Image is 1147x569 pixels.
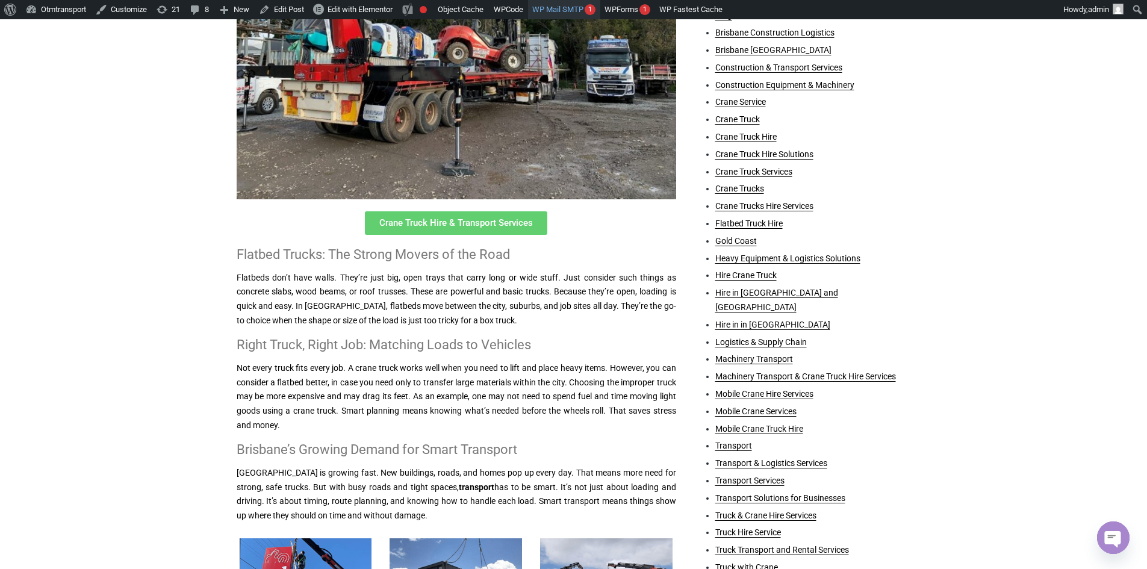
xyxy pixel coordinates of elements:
[715,372,896,381] a: Machinery Transport & Crane Truck Hire Services
[715,63,842,72] a: Construction & Transport Services
[715,201,813,211] a: Crane Trucks Hire Services
[715,511,816,520] a: Truck & Crane Hire Services
[715,337,807,347] a: Logistics & Supply Chain
[715,167,792,176] a: Crane Truck Services
[1088,5,1109,14] span: admin
[237,271,676,328] p: Flatbeds don’t have walls. They’re just big, open trays that carry long or wide stuff. Just consi...
[420,6,427,13] div: Focus keyphrase not set
[237,361,676,433] p: Not every truck fits every job. A crane truck works well when you need to lift and place heavy it...
[715,527,781,537] a: Truck Hire Service
[715,28,835,37] a: Brisbane Construction Logistics
[379,219,533,228] span: Crane Truck Hire & Transport Services
[715,132,777,141] a: Crane Truck Hire
[639,4,650,15] div: 1
[715,424,803,434] a: Mobile Crane Truck Hire
[715,219,783,228] a: Flatbed Truck Hire
[365,211,547,235] a: Crane Truck Hire & Transport Services
[715,253,860,263] a: Heavy Equipment & Logistics Solutions
[237,337,676,352] h2: Right Truck, Right Job: Matching Loads to Vehicles
[237,442,676,457] h2: Brisbane’s Growing Demand for Smart Transport
[715,184,764,193] a: Crane Trucks
[715,270,777,280] a: Hire Crane Truck
[715,320,830,329] a: Hire in in [GEOGRAPHIC_DATA]
[715,458,827,468] a: Transport & Logistics Services
[715,441,752,450] a: Transport
[715,97,766,107] a: Crane Service
[715,45,831,55] a: Brisbane [GEOGRAPHIC_DATA]
[715,476,785,485] a: Transport Services
[715,288,838,312] a: Hire in [GEOGRAPHIC_DATA] and [GEOGRAPHIC_DATA]
[715,80,854,90] a: Construction Equipment & Machinery
[715,406,797,416] a: Mobile Crane Services
[715,149,813,159] a: Crane Truck Hire Solutions
[715,493,845,503] a: Transport Solutions for Businesses
[715,545,849,555] a: Truck Transport and Rental Services
[588,5,592,13] span: 1
[715,114,760,124] a: Crane Truck
[715,236,757,246] a: Gold Coast
[715,389,813,399] a: Mobile Crane Hire Services
[715,354,793,364] a: Machinery Transport
[459,482,494,492] a: transport
[237,466,676,523] p: [GEOGRAPHIC_DATA] is growing fast. New buildings, roads, and homes pop up every day. That means m...
[328,5,393,14] span: Edit with Elementor
[237,247,676,262] h2: Flatbed Trucks: The Strong Movers of the Road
